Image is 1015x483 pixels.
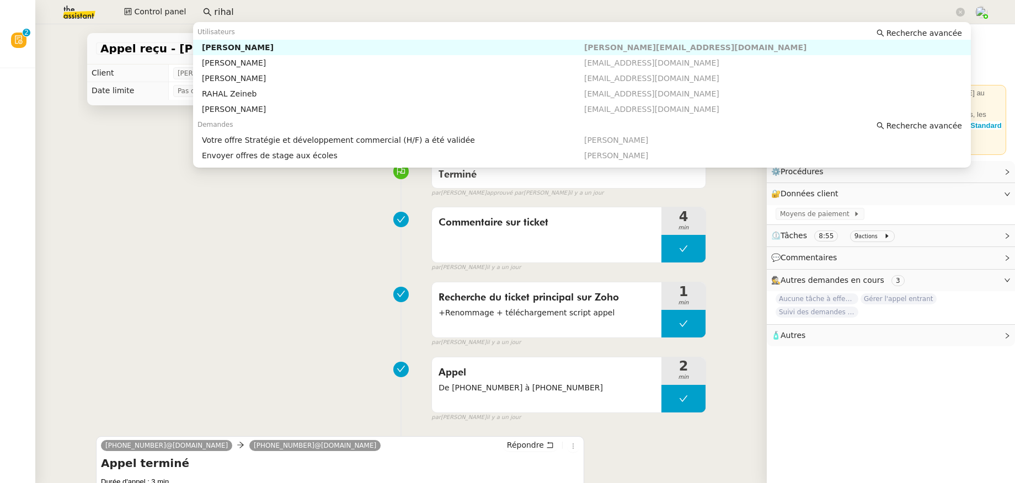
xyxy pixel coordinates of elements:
div: [PERSON_NAME] [202,42,584,52]
nz-badge-sup: 2 [23,29,30,36]
span: [PERSON_NAME][EMAIL_ADDRESS][DOMAIN_NAME] [584,43,806,52]
span: Utilisateurs [197,28,235,36]
button: Répondre [503,439,558,451]
div: ⏲️Tâches 8:55 9actions [767,225,1015,246]
span: il y a un jour [487,338,521,347]
span: Autres demandes en cours [781,276,884,285]
span: 🧴 [771,331,805,340]
span: il y a un jour [487,263,521,272]
span: Procédures [781,167,824,176]
span: par [431,338,441,347]
span: min [661,373,706,382]
span: min [661,223,706,233]
span: 2 [661,359,706,373]
span: 9 [854,232,859,240]
span: Suivi des demandes / procédures en cours Storvatt - Client [PERSON_NAME] Jeandet [776,307,858,318]
div: Envoyer offres de stage aux écoles [202,151,584,160]
small: [PERSON_NAME] [PERSON_NAME] [431,189,603,198]
span: 1 [661,285,706,298]
span: par [431,413,441,422]
span: Recherche du ticket principal sur Zoho [439,289,655,306]
span: Gérer l'appel entrant [861,293,937,304]
span: il y a un jour [569,189,603,198]
div: [PERSON_NAME] [202,58,584,68]
span: Données client [781,189,838,198]
small: [PERSON_NAME] [431,413,521,422]
span: Commentaires [781,253,837,262]
span: Autres [781,331,805,340]
span: Répondre [507,439,544,450]
span: ⏲️ [771,231,899,240]
a: STORVATT - Procédure Appels Standard [864,121,1002,130]
span: min [661,298,706,308]
img: users%2FNTfmycKsCFdqp6LX6USf2FmuPJo2%2Favatar%2F16D86256-2126-4AE5-895D-3A0011377F92_1_102_o-remo... [975,6,987,18]
span: ⚙️ [771,165,829,178]
span: Control panel [134,6,186,18]
span: [EMAIL_ADDRESS][DOMAIN_NAME] [584,89,719,98]
span: [PERSON_NAME] [178,68,237,79]
span: [EMAIL_ADDRESS][DOMAIN_NAME] [584,58,719,67]
span: 4 [661,210,706,223]
span: 💬 [771,253,842,262]
div: 💬Commentaires [767,247,1015,269]
span: Commentaire sur ticket [439,214,655,231]
span: [PERSON_NAME] [584,136,648,144]
span: [PERSON_NAME] [584,151,648,160]
div: [PERSON_NAME] [202,104,584,114]
span: Appel [439,364,655,381]
span: par [431,263,441,272]
span: Recherche avancée [886,28,962,39]
span: [EMAIL_ADDRESS][DOMAIN_NAME] [584,105,719,114]
h4: Appel terminé [101,455,579,471]
span: Recherche avancée [886,120,962,131]
small: actions [858,233,878,239]
input: Rechercher [214,5,954,20]
td: Date limite [87,82,168,100]
span: Aucune tâche à effectuer [776,293,858,304]
span: Pas de date limite [178,85,241,96]
div: RAHAL Zeineb [202,89,584,99]
span: Tâches [781,231,807,240]
span: approuvé par [487,189,523,198]
span: Appel reçu - [PERSON_NAME] [100,43,290,54]
span: Moyens de paiement [780,208,853,219]
div: 🕵️Autres demandes en cours 3 [767,270,1015,291]
span: [PHONE_NUMBER]@[DOMAIN_NAME] [254,442,376,449]
span: il y a un jour [487,413,521,422]
small: [PERSON_NAME] [431,263,521,272]
div: 🔐Données client [767,183,1015,205]
td: Client [87,65,168,82]
span: +Renommage + téléchargement script appel [439,307,655,319]
p: 2 [24,29,29,39]
span: [PHONE_NUMBER]@[DOMAIN_NAME] [105,442,228,449]
span: 🔐 [771,187,843,200]
small: [PERSON_NAME] [431,338,521,347]
nz-tag: 8:55 [814,230,838,241]
span: De [PHONE_NUMBER] à [PHONE_NUMBER] [439,382,655,394]
div: ⚙️Procédures [767,161,1015,183]
span: Demandes [197,121,233,128]
span: par [431,189,441,198]
span: Terminé [439,170,477,180]
span: 🕵️ [771,276,909,285]
nz-tag: 3 [891,275,905,286]
button: Control panel [117,4,193,20]
span: [EMAIL_ADDRESS][DOMAIN_NAME] [584,74,719,83]
div: 🧴Autres [767,325,1015,346]
div: [PERSON_NAME] [202,73,584,83]
div: Votre offre Stratégie et développement commercial (H/F) a été validée [202,135,584,145]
